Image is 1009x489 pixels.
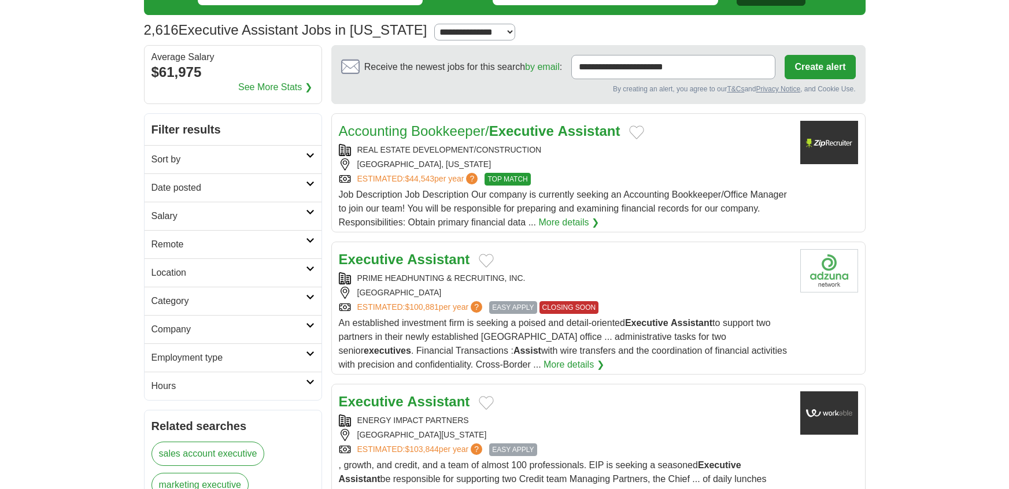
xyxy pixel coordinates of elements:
button: Add to favorite jobs [629,125,644,139]
button: Add to favorite jobs [479,396,494,410]
a: Salary [145,202,321,230]
span: $100,881 [405,302,438,312]
a: T&Cs [727,85,744,93]
strong: Assist [513,346,541,355]
span: $103,844 [405,444,438,454]
h2: Remote [151,238,306,251]
a: More details ❯ [538,216,599,229]
span: ? [471,443,482,455]
a: Remote [145,230,321,258]
h2: Company [151,323,306,336]
img: Company logo [800,249,858,292]
strong: executives [364,346,411,355]
a: Executive Assistant [339,394,470,409]
strong: Executive [625,318,668,328]
strong: Assistant [557,123,620,139]
a: Date posted [145,173,321,202]
span: $44,543 [405,174,434,183]
h2: Salary [151,209,306,223]
a: Location [145,258,321,287]
a: ESTIMATED:$44,543per year? [357,173,481,186]
a: Accounting Bookkeeper/Executive Assistant [339,123,620,139]
h2: Location [151,266,306,280]
span: Receive the newest jobs for this search : [364,60,562,74]
a: ESTIMATED:$100,881per year? [357,301,485,314]
strong: Executive [698,460,741,470]
strong: Assistant [671,318,712,328]
div: [GEOGRAPHIC_DATA], [US_STATE] [339,158,791,171]
strong: Assistant [339,474,380,484]
div: Average Salary [151,53,315,62]
div: [GEOGRAPHIC_DATA] [339,287,791,299]
strong: Assistant [407,251,470,267]
div: PRIME HEADHUNTING & RECRUITING, INC. [339,272,791,284]
span: An established investment firm is seeking a poised and detail-oriented to support two partners in... [339,318,788,369]
span: ? [471,301,482,313]
h2: Date posted [151,181,306,195]
strong: Executive [339,251,404,267]
strong: Assistant [407,394,470,409]
a: See More Stats ❯ [238,80,312,94]
a: More details ❯ [544,358,604,372]
a: Hours [145,372,321,400]
button: Create alert [785,55,855,79]
h2: Category [151,294,306,308]
h2: Related searches [151,417,315,435]
a: Employment type [145,343,321,372]
a: Privacy Notice [756,85,800,93]
span: TOP MATCH [485,173,530,186]
div: By creating an alert, you agree to our and , and Cookie Use. [341,84,856,94]
a: Sort by [145,145,321,173]
h2: Filter results [145,114,321,145]
h1: Executive Assistant Jobs in [US_STATE] [144,22,427,38]
span: 2,616 [144,20,179,40]
img: Company logo [800,391,858,435]
strong: Executive [489,123,554,139]
div: ENERGY IMPACT PARTNERS [339,414,791,427]
span: ? [466,173,478,184]
h2: Hours [151,379,306,393]
img: Company logo [800,121,858,164]
a: Executive Assistant [339,251,470,267]
a: ESTIMATED:$103,844per year? [357,443,485,456]
button: Add to favorite jobs [479,254,494,268]
a: Company [145,315,321,343]
span: EASY APPLY [489,443,537,456]
h2: Employment type [151,351,306,365]
h2: Sort by [151,153,306,166]
a: by email [525,62,560,72]
div: $61,975 [151,62,315,83]
span: CLOSING SOON [539,301,599,314]
span: EASY APPLY [489,301,537,314]
span: Job Description Job Description Our company is currently seeking ​an Accounting Bookkeeper/Office... [339,190,787,227]
a: sales account executive [151,442,265,466]
a: Category [145,287,321,315]
div: [GEOGRAPHIC_DATA][US_STATE] [339,429,791,441]
strong: Executive [339,394,404,409]
div: REAL ESTATE DEVELOPMENT/CONSTRUCTION [339,144,791,156]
